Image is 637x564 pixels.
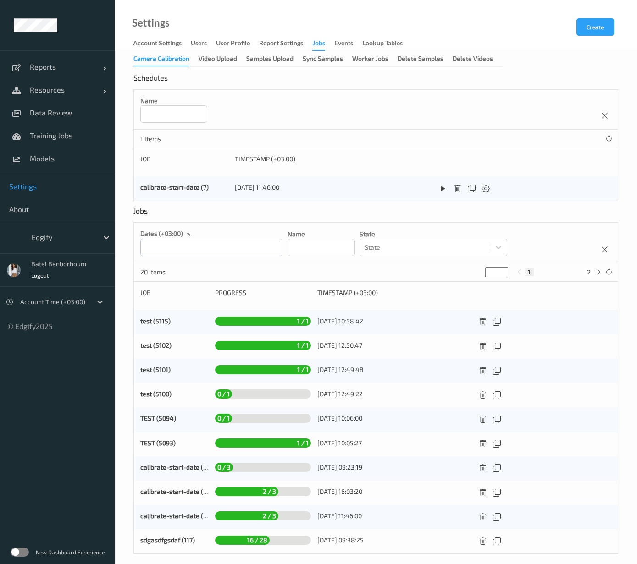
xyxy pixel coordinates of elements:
[140,96,207,105] p: Name
[216,38,250,50] div: User Profile
[312,37,334,51] a: Jobs
[312,38,325,51] div: Jobs
[352,54,388,66] div: Worker Jobs
[260,509,278,522] span: 2 / 3
[360,230,507,239] p: State
[140,317,171,325] a: test (5115)
[259,37,312,50] a: Report Settings
[140,390,172,398] a: test (5100)
[453,55,502,62] a: Delete Videos
[317,389,468,399] div: [DATE] 12:49:22
[140,288,209,297] div: Job
[133,54,189,66] div: Camera Calibration
[317,511,468,520] div: [DATE] 11:46:00
[199,55,246,62] a: Video Upload
[317,463,468,472] div: [DATE] 09:23:19
[288,230,355,239] p: Name
[132,18,170,27] a: Settings
[246,55,303,62] a: Samples Upload
[140,134,209,143] p: 1 Items
[303,54,343,66] div: Sync Samples
[133,37,191,50] a: Account Settings
[334,37,362,50] a: events
[133,73,170,89] div: Schedules
[215,461,233,473] span: 0 / 3
[317,536,468,545] div: [DATE] 09:38:25
[576,18,614,36] button: Create
[453,54,493,66] div: Delete Videos
[295,363,311,376] span: 1 / 1
[362,38,403,50] div: Lookup Tables
[133,38,182,50] div: Account Settings
[140,536,195,544] a: sdgasdfgsdaf (117)
[235,183,429,192] div: [DATE] 11:46:00
[317,414,468,423] div: [DATE] 10:06:00
[317,365,468,374] div: [DATE] 12:49:48
[140,463,220,471] a: calibrate-start-date (5092)
[317,438,468,448] div: [DATE] 10:05:27
[295,339,311,351] span: 1 / 1
[295,437,311,449] span: 1 / 1
[140,229,183,238] p: dates (+03:00)
[140,439,176,447] a: TEST (5093)
[133,55,199,62] a: Camera Calibration
[199,54,237,66] div: Video Upload
[215,388,232,400] span: 0 / 1
[140,154,228,164] div: Job
[317,487,468,496] div: [DATE] 16:03:20
[216,37,259,50] a: User Profile
[140,268,209,277] p: 20 Items
[317,341,468,350] div: [DATE] 12:50:47
[235,154,429,164] div: Timestamp (+03:00)
[295,315,311,327] span: 1 / 1
[191,37,216,50] a: users
[334,38,353,50] div: events
[260,485,278,498] span: 2 / 3
[317,288,468,297] div: Timestamp (+03:00)
[584,268,593,276] button: 2
[215,412,232,424] span: 0 / 1
[259,38,303,50] div: Report Settings
[215,288,311,297] div: Progress
[398,55,453,62] a: Delete Samples
[303,55,352,62] a: Sync Samples
[140,366,171,373] a: test (5101)
[140,487,221,495] a: calibrate-start-date (5080)
[140,183,209,191] a: calibrate-start-date (7)
[352,55,398,62] a: Worker Jobs
[246,54,294,66] div: Samples Upload
[317,317,468,326] div: [DATE] 10:58:42
[362,37,412,50] a: Lookup Tables
[140,341,172,349] a: test (5102)
[245,534,270,546] span: 16 / 28
[525,268,534,276] button: 1
[140,414,176,422] a: TEST (5094)
[191,38,207,50] div: users
[140,512,220,520] a: calibrate-start-date (1368)
[133,206,150,222] div: Jobs
[398,54,443,66] div: Delete Samples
